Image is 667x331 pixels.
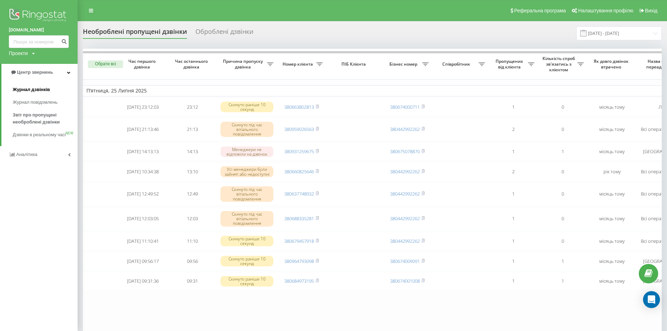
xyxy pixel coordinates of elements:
[587,207,637,230] td: місяць тому
[390,126,420,132] a: 380442992262
[643,291,660,308] div: Open Intercom Messenger
[538,232,587,251] td: 0
[390,238,420,244] a: 380442992262
[489,98,538,116] td: 1
[168,98,217,116] td: 23:12
[168,272,217,290] td: 09:31
[168,162,217,181] td: 13:10
[118,182,168,206] td: [DATE] 12:49:52
[587,142,637,161] td: місяць тому
[118,272,168,290] td: [DATE] 09:31:36
[538,162,587,181] td: 0
[168,142,217,161] td: 14:13
[390,258,420,264] a: 380674009091
[118,142,168,161] td: [DATE] 14:13:13
[593,59,631,70] span: Як довго дзвінок втрачено
[538,182,587,206] td: 0
[9,35,69,48] input: Пошук за номером
[492,59,528,70] span: Пропущених від клієнта
[220,256,273,266] div: Скинуто раніше 10 секунд
[17,70,53,75] span: Центр звернень
[284,215,314,222] a: 380688335281
[168,118,217,141] td: 21:13
[489,252,538,271] td: 1
[390,191,420,197] a: 380442992262
[587,182,637,206] td: місяць тому
[489,162,538,181] td: 2
[13,109,78,128] a: Звіт про пропущені необроблені дзвінки
[13,128,78,141] a: Дзвінки в реальному часіNEW
[118,118,168,141] td: [DATE] 21:13:46
[220,186,273,202] div: Скинуто під час вітального повідомлення
[541,56,577,72] span: Кількість спроб зв'язатись з клієнтом
[489,207,538,230] td: 1
[168,232,217,251] td: 11:10
[220,276,273,287] div: Скинуто раніше 10 секунд
[587,118,637,141] td: місяць тому
[489,118,538,141] td: 2
[220,102,273,112] div: Скинуто раніше 10 секунд
[587,232,637,251] td: місяць тому
[284,148,314,155] a: 380931259675
[284,104,314,110] a: 380663802813
[13,86,50,93] span: Журнал дзвінків
[390,215,420,222] a: 380442992262
[386,61,422,67] span: Бізнес номер
[13,96,78,109] a: Журнал повідомлень
[390,148,420,155] a: 380675078870
[538,207,587,230] td: 0
[220,211,273,227] div: Скинуто під час вітального повідомлення
[538,252,587,271] td: 1
[587,252,637,271] td: місяць тому
[118,98,168,116] td: [DATE] 23:12:03
[9,50,28,57] div: Проекти
[220,236,273,246] div: Скинуто раніше 10 секунд
[284,278,314,284] a: 380684973195
[538,272,587,290] td: 1
[284,258,314,264] a: 380964793098
[173,59,211,70] span: Час останнього дзвінка
[9,26,69,34] a: [DOMAIN_NAME]
[220,146,273,157] div: Менеджери не відповіли на дзвінок
[1,64,78,81] a: Центр звернень
[220,122,273,137] div: Скинуто під час вітального повідомлення
[390,168,420,175] a: 380442992262
[13,83,78,96] a: Журнал дзвінків
[390,104,420,110] a: 380674000711
[284,191,314,197] a: 380637748932
[587,162,637,181] td: рік тому
[16,152,37,157] span: Аналiтика
[118,232,168,251] td: [DATE] 11:10:41
[9,7,69,25] img: Ringostat logo
[220,166,273,177] div: Усі менеджери були зайняті або недоступні
[13,99,57,106] span: Журнал повідомлень
[284,126,314,132] a: 380959026563
[587,272,637,290] td: місяць тому
[436,61,479,67] span: Співробітник
[538,142,587,161] td: 1
[390,278,420,284] a: 380674001008
[168,207,217,230] td: 12:03
[83,28,187,39] div: Необроблені пропущені дзвінки
[13,112,74,126] span: Звіт про пропущені необроблені дзвінки
[587,98,637,116] td: місяць тому
[13,131,66,138] span: Дзвінки в реальному часі
[220,59,267,70] span: Причина пропуску дзвінка
[88,60,123,68] button: Обрати всі
[118,252,168,271] td: [DATE] 09:56:17
[195,28,253,39] div: Оброблені дзвінки
[489,142,538,161] td: 1
[578,8,633,13] span: Налаштування профілю
[118,207,168,230] td: [DATE] 12:03:05
[118,162,168,181] td: [DATE] 10:34:38
[645,8,657,13] span: Вихід
[280,61,316,67] span: Номер клієнта
[538,118,587,141] td: 0
[284,168,314,175] a: 380660825646
[284,238,314,244] a: 380679457918
[538,98,587,116] td: 0
[489,182,538,206] td: 1
[168,252,217,271] td: 09:56
[514,8,566,13] span: Реферальна програма
[168,182,217,206] td: 12:49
